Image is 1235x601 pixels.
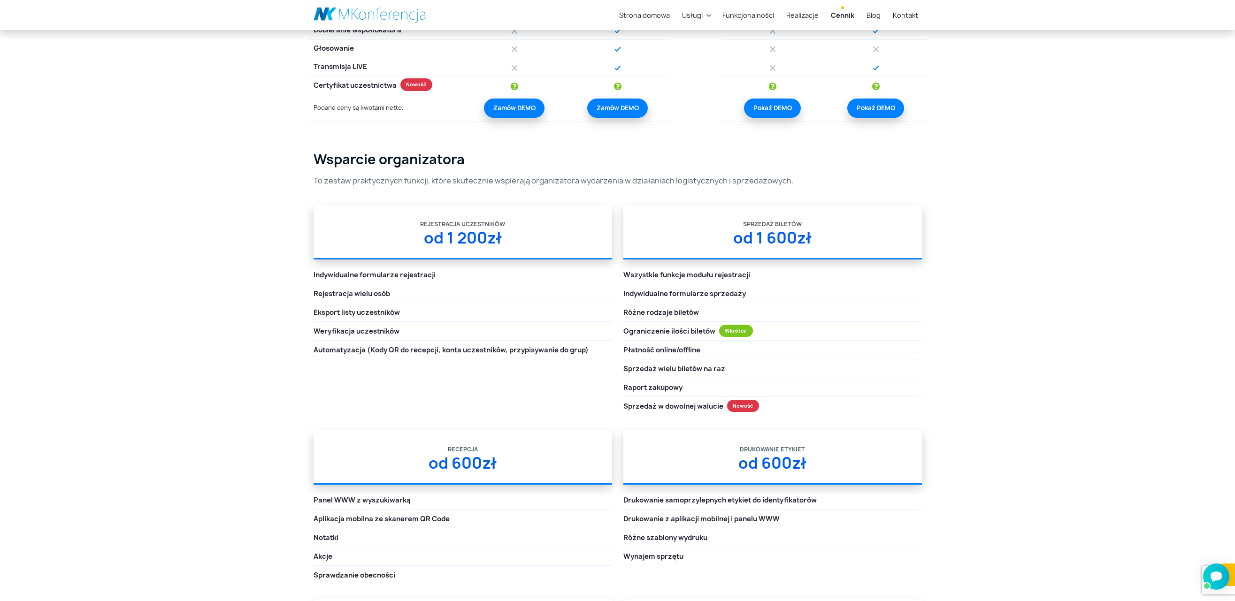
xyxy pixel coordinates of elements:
div: od 1 600zł [623,229,922,258]
p: Podane ceny są kwotami netto. [314,104,403,113]
img: Graficzny element strony [770,28,775,34]
span: Wynajem sprzętu [623,552,683,562]
span: Transmisja LIVE [314,62,367,72]
span: Eksport listy uczestników [314,308,400,318]
div: Sprzedaż biletów [743,205,802,228]
img: Graficzny element strony [615,66,621,70]
a: Cennik [827,7,858,24]
a: Pokaż DEMO [744,99,800,118]
span: Różne rodzaje biletów [623,308,699,318]
span: Dobieranie współlokatora [314,25,401,36]
a: Strona domowa [615,7,674,24]
span: Głosowanie [314,44,354,54]
span: Notatki [314,533,338,543]
h3: Wsparcie organizatora [314,152,922,167]
a: Realizacje [782,7,822,24]
span: Akcje [314,552,332,562]
img: Graficzny element strony [615,47,621,52]
span: Sprawdzanie obecności [314,571,395,581]
span: Aplikacja mobilna ze skanerem QR Code [314,514,450,525]
p: To zestaw praktycznych funkcji, które skutecznie wspierają organizatora wydarzenia w działaniach ... [314,175,922,186]
span: Certyfikat uczestnictwa [314,81,397,91]
img: Graficzny element strony [873,66,879,70]
img: Usługa płatna dodatkowo, wyceniana indywidualnie. [769,83,776,90]
span: Drukowanie samoprzylepnych etykiet do identyfikatorów [623,495,817,506]
img: Graficzny element strony [512,65,517,71]
div: Rejestracja uczestników [420,205,505,228]
span: Wszystkie funkcje modułu rejestracji [623,270,750,281]
img: Graficzny element strony [873,46,879,52]
img: Graficzny element strony [770,65,775,71]
img: Usługa płatna dodatkowo, wyceniana indywidualnie. [511,83,518,90]
span: Sprzedaż w dowolnej walucie [623,402,723,412]
a: Zamów DEMO [587,99,647,118]
iframe: Smartsupp widget button [1203,563,1229,590]
span: Różne szablony wydruku [623,533,707,543]
span: Weryfikacja uczestników [314,327,399,337]
div: od 1 200zł [314,229,612,258]
div: od 600zł [314,454,612,483]
div: Drukowanie etykiet [740,430,805,454]
a: Funkcjonalności [719,7,778,24]
img: Usługa płatna dodatkowo, wyceniana indywidualnie. [872,83,880,90]
img: Graficzny element strony [615,29,621,33]
img: Usługa płatna dodatkowo, wyceniana indywidualnie. [614,83,621,90]
span: Drukowanie z aplikacji mobilnej i panelu WWW [623,514,780,525]
a: Blog [863,7,884,24]
a: Zamów DEMO [484,99,544,118]
span: Płatność online/offline [623,345,700,356]
img: Graficzny element strony [873,29,879,33]
div: Recepcja [448,430,478,454]
span: Raport zakupowy [623,383,683,393]
span: Automatyzacja (Kody QR do recepcji, konta uczestników, przypisywanie do grup) [314,345,589,356]
span: Sprzedaż wielu biletów na raz [623,364,725,374]
span: Indywidualne formularze sprzedaży [623,289,746,299]
span: Rejestracja wielu osób [314,289,390,299]
span: Indywidualne formularze rejestracji [314,270,436,281]
img: Graficzny element strony [512,46,517,52]
div: od 600zł [623,454,922,483]
a: Pokaż DEMO [847,99,904,118]
img: Graficzny element strony [512,28,517,34]
span: Panel WWW z wyszukiwarką [314,495,411,506]
a: Kontakt [889,7,922,24]
a: Usługi [678,7,706,24]
img: Graficzny element strony [770,46,775,52]
span: Ograniczenie ilości biletów [623,327,715,337]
